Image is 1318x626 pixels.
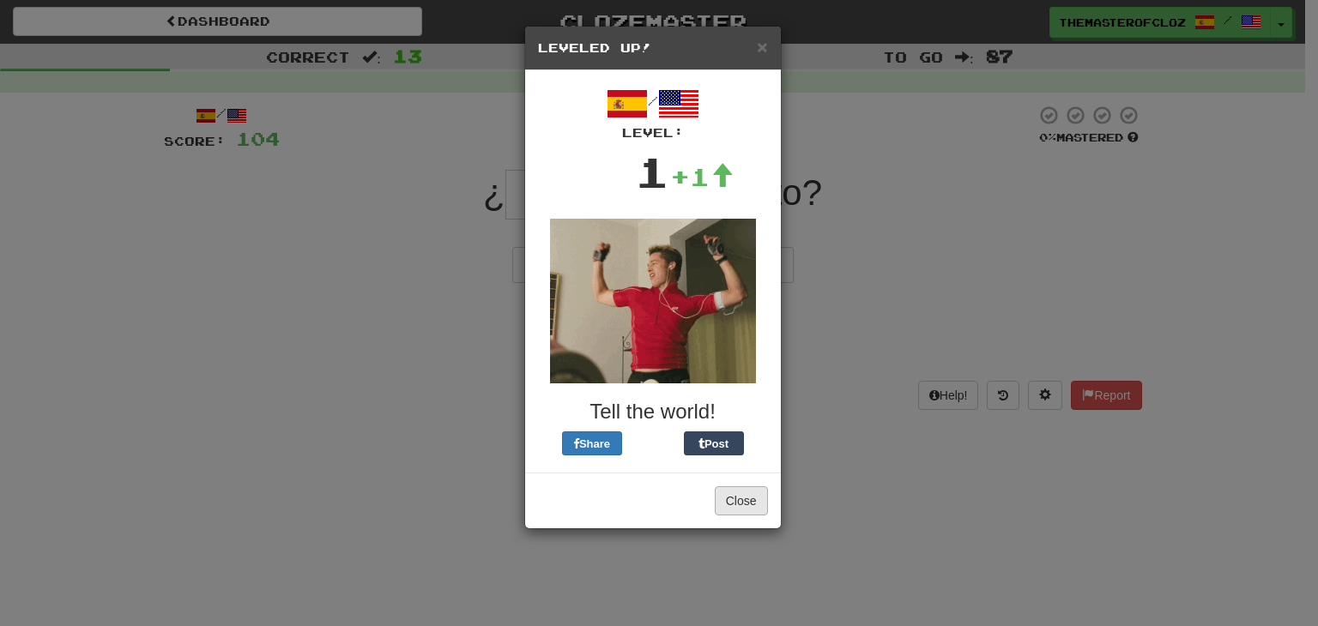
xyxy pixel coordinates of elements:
[670,160,734,194] div: +1
[538,124,768,141] div: Level:
[757,37,767,57] span: ×
[622,431,684,455] iframe: X Post Button
[538,83,768,141] div: /
[538,39,768,57] h5: Leveled Up!
[562,431,622,455] button: Share
[684,431,744,455] button: Post
[538,400,768,423] h3: Tell the world!
[757,38,767,56] button: Close
[550,219,756,383] img: brad-pitt-eabb8484b0e72233b60fc33baaf1d28f9aa3c16dec737e05e85ed672bd245bc1.gif
[715,486,768,515] button: Close
[635,141,670,202] div: 1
